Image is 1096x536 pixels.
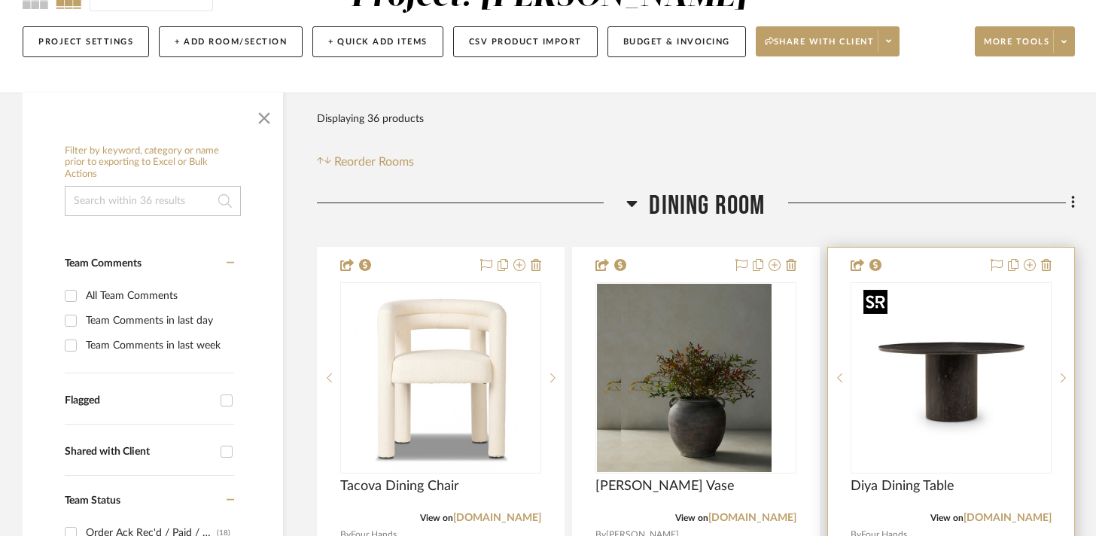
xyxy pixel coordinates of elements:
a: [DOMAIN_NAME] [708,513,796,523]
span: Diya Dining Table [851,478,954,495]
button: Share with client [756,26,900,56]
div: Team Comments in last week [86,333,230,358]
button: Close [249,100,279,130]
div: Flagged [65,394,213,407]
img: Amos Terracotta Vase [621,284,772,472]
span: More tools [984,36,1049,59]
span: Dining Room [649,190,765,222]
button: + Quick Add Items [312,26,443,57]
div: 0 [341,283,540,473]
button: Budget & Invoicing [607,26,746,57]
button: Project Settings [23,26,149,57]
button: CSV Product Import [453,26,598,57]
h6: Filter by keyword, category or name prior to exporting to Excel or Bulk Actions [65,145,241,181]
div: Shared with Client [65,446,213,458]
img: Diya Dining Table [857,284,1046,472]
div: 0 [851,283,1051,473]
span: View on [420,513,453,522]
div: Displaying 36 products [317,104,424,134]
span: Reorder Rooms [334,153,414,171]
span: [PERSON_NAME] Vase [595,478,735,495]
span: View on [930,513,964,522]
button: + Add Room/Section [159,26,303,57]
button: Reorder Rooms [317,153,414,171]
span: View on [675,513,708,522]
span: Share with client [765,36,875,59]
a: [DOMAIN_NAME] [964,513,1052,523]
input: Search within 36 results [65,186,241,216]
span: Team Status [65,495,120,506]
img: Tacova Dining Chair [347,284,535,472]
span: Tacova Dining Chair [340,478,459,495]
span: Team Comments [65,258,142,269]
div: All Team Comments [86,284,230,308]
button: More tools [975,26,1075,56]
div: Team Comments in last day [86,309,230,333]
a: [DOMAIN_NAME] [453,513,541,523]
